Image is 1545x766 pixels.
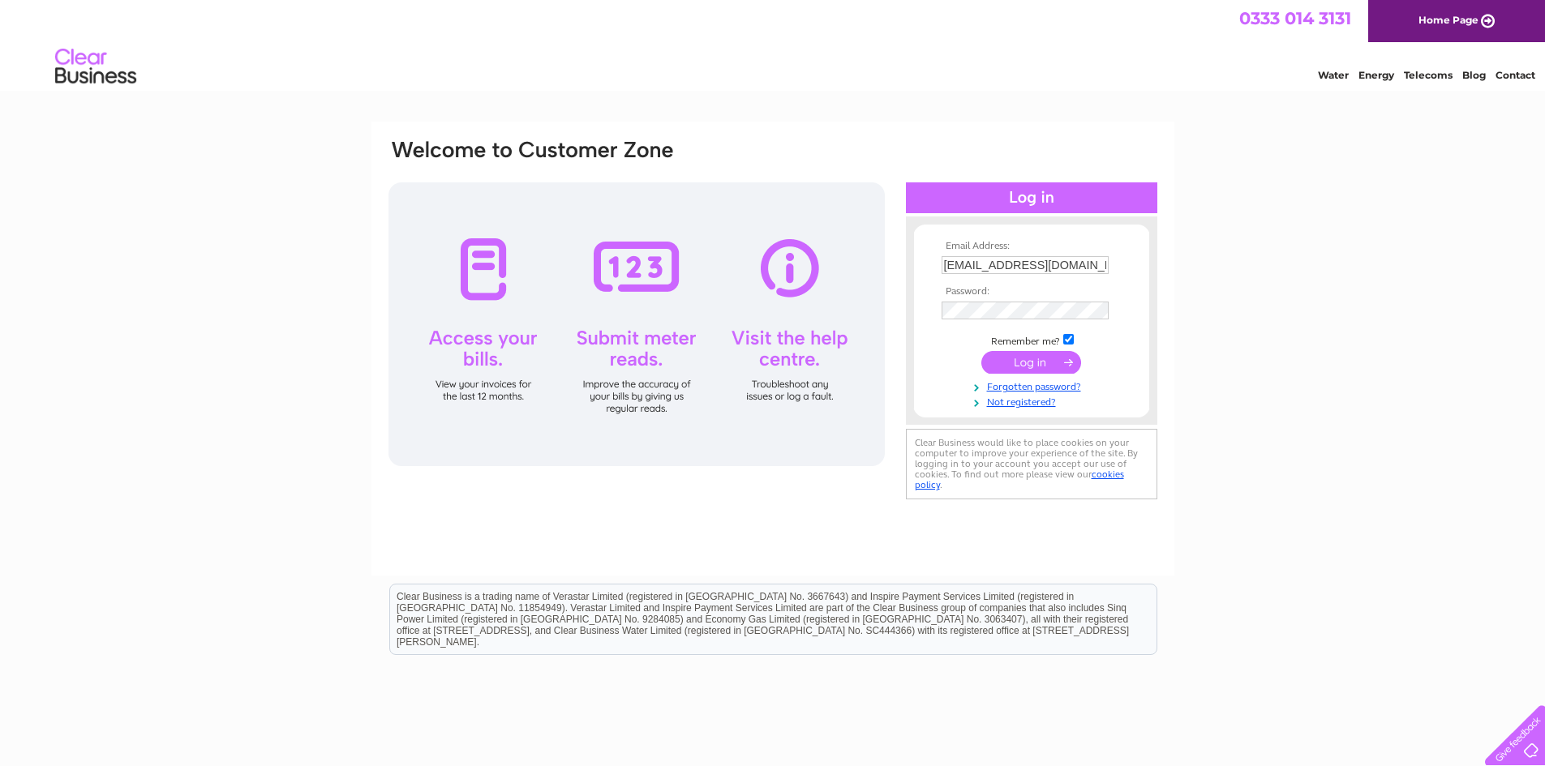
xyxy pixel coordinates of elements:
[1496,69,1535,81] a: Contact
[1404,69,1453,81] a: Telecoms
[938,286,1126,297] th: Password:
[1462,69,1486,81] a: Blog
[54,42,137,92] img: logo.png
[1318,69,1349,81] a: Water
[938,241,1126,252] th: Email Address:
[915,469,1124,490] a: cookies policy
[942,378,1126,393] a: Forgotten password?
[906,429,1157,499] div: Clear Business would like to place cookies on your computer to improve your experience of the sit...
[938,332,1126,348] td: Remember me?
[981,351,1081,374] input: Submit
[1358,69,1394,81] a: Energy
[390,9,1157,79] div: Clear Business is a trading name of Verastar Limited (registered in [GEOGRAPHIC_DATA] No. 3667643...
[1239,8,1351,28] a: 0333 014 3131
[942,393,1126,409] a: Not registered?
